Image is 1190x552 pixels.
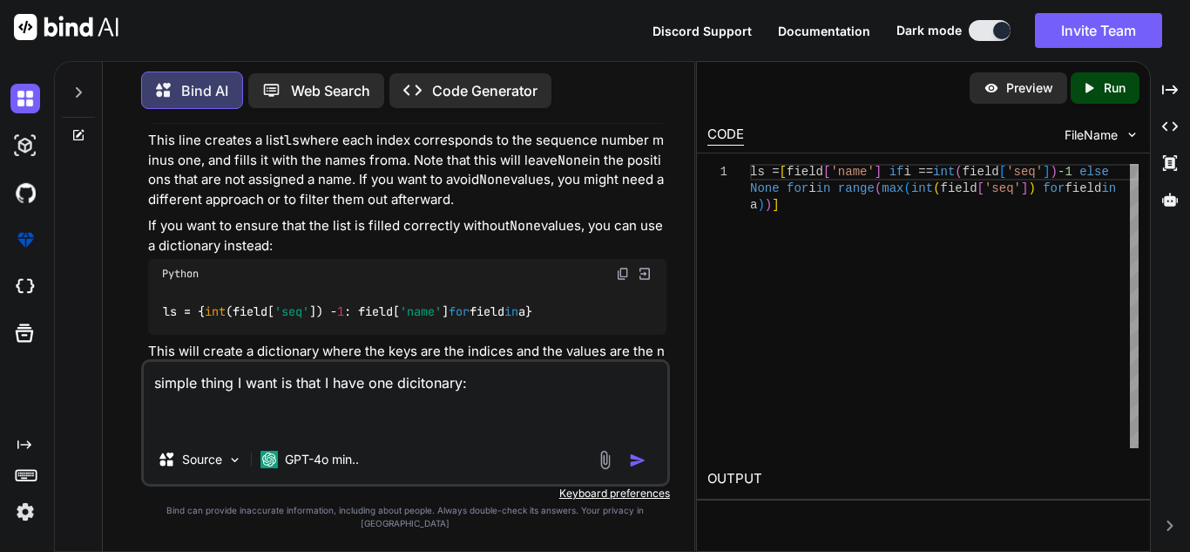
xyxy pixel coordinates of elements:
[1065,181,1101,195] span: field
[652,24,752,38] span: Discord Support
[977,181,984,195] span: [
[963,165,999,179] span: field
[889,165,904,179] span: if
[882,181,903,195] span: max
[10,497,40,527] img: settings
[1065,126,1118,144] span: FileName
[787,165,823,179] span: field
[904,181,911,195] span: (
[955,165,962,179] span: (
[181,80,228,101] p: Bind AI
[141,487,670,501] p: Keyboard preferences
[1021,181,1028,195] span: ]
[1125,127,1139,142] img: chevron down
[10,84,40,113] img: darkChat
[757,198,764,212] span: )
[1058,165,1065,179] span: -
[432,80,538,101] p: Code Generator
[14,14,118,40] img: Bind AI
[205,303,226,319] span: int
[1035,13,1162,48] button: Invite Team
[399,152,407,169] code: a
[227,453,242,467] img: Pick Models
[10,131,40,160] img: darkAi-studio
[778,22,870,40] button: Documentation
[875,165,882,179] span: ]
[830,165,874,179] span: 'name'
[984,80,999,96] img: preview
[896,22,962,39] span: Dark mode
[595,450,615,470] img: attachment
[10,178,40,208] img: githubDark
[823,165,830,179] span: [
[697,459,1150,500] h2: OUTPUT
[510,217,541,235] code: None
[1065,165,1072,179] span: 1
[148,216,666,256] p: If you want to ensure that the list is filled correctly without values, you can use a dictionary ...
[1104,79,1126,97] p: Run
[1079,165,1109,179] span: else
[141,504,670,530] p: Bind can provide inaccurate information, including about people. Always double-check its answers....
[772,198,779,212] span: ]
[616,267,630,281] img: copy
[911,181,933,195] span: int
[707,125,744,146] div: CODE
[148,342,666,401] p: This will create a dictionary where the keys are the indices and the values are the names. You ca...
[10,272,40,302] img: cloudideIcon
[707,164,727,181] div: 1
[637,266,652,282] img: Open in Browser
[1006,79,1053,97] p: Preview
[291,80,370,101] p: Web Search
[765,198,772,212] span: )
[778,24,870,38] span: Documentation
[999,165,1006,179] span: [
[144,362,667,435] textarea: simple thing I want is that I have one dicitonary:
[750,198,757,212] span: a
[1101,181,1116,195] span: in
[904,165,934,179] span: i ==
[808,181,815,195] span: i
[1051,165,1058,179] span: )
[652,22,752,40] button: Discord Support
[1028,181,1035,195] span: )
[984,181,1021,195] span: 'seq'
[337,303,344,319] span: 1
[558,152,589,169] code: None
[449,303,470,319] span: for
[285,451,359,468] p: GPT-4o min..
[182,451,222,468] p: Source
[629,452,646,469] img: icon
[941,181,977,195] span: field
[1043,165,1050,179] span: ]
[838,181,875,195] span: range
[750,165,780,179] span: ls =
[787,181,808,195] span: for
[400,303,442,319] span: 'name'
[504,303,518,319] span: in
[1043,181,1065,195] span: for
[274,303,309,319] span: 'seq'
[260,451,278,468] img: GPT-4o mini
[875,181,882,195] span: (
[479,171,510,188] code: None
[750,181,780,195] span: None
[162,267,199,281] span: Python
[148,131,666,209] p: This line creates a list where each index corresponds to the sequence number minus one, and fills...
[10,225,40,255] img: premium
[284,132,300,149] code: ls
[933,165,955,179] span: int
[162,303,534,321] code: ls = { (field[ ]) - : field[ ] field a}
[1006,165,1043,179] span: 'seq'
[780,165,787,179] span: [
[816,181,831,195] span: in
[933,181,940,195] span: (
